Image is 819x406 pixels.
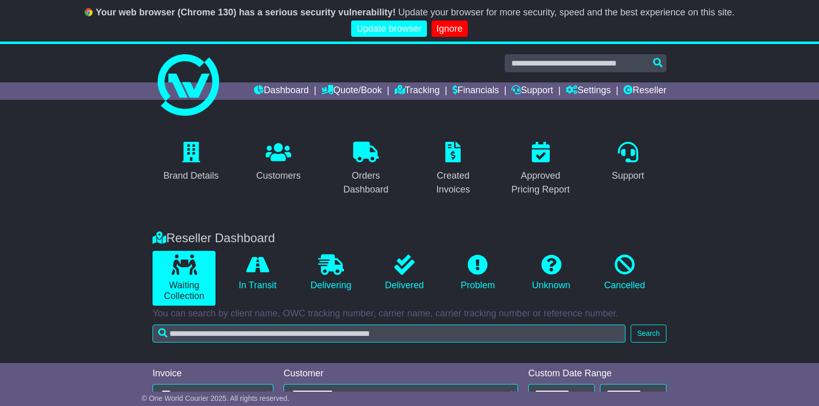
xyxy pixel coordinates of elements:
div: Reseller Dashboard [147,231,672,246]
a: Delivering [299,251,362,295]
a: Delivered [373,251,436,295]
a: Waiting Collection [153,251,215,306]
button: Search [631,325,666,343]
a: Ignore [432,20,468,37]
a: Financials [452,82,499,100]
a: In Transit [226,251,289,295]
div: Brand Details [163,169,219,183]
a: Support [605,138,651,186]
a: Reseller [623,82,666,100]
a: Tracking [395,82,440,100]
a: Support [511,82,553,100]
span: Update your browser for more security, speed and the best experience on this site. [398,7,735,17]
a: Customers [249,138,307,186]
a: Settings [566,82,611,100]
div: Orders Dashboard [334,169,398,197]
b: Your web browser (Chrome 130) has a serious security vulnerability! [96,7,396,17]
div: Created Invoices [421,169,485,197]
a: Orders Dashboard [327,138,404,200]
div: Customers [256,169,300,183]
a: Brand Details [157,138,225,186]
div: Customer [284,368,518,379]
a: Cancelled [593,251,656,295]
a: Approved Pricing Report [502,138,579,200]
a: Created Invoices [415,138,492,200]
div: Approved Pricing Report [509,169,573,197]
a: Dashboard [254,82,309,100]
div: Invoice [153,368,273,379]
span: © One World Courier 2025. All rights reserved. [142,394,290,402]
p: You can search by client name, OWC tracking number, carrier name, carrier tracking number or refe... [153,308,666,319]
a: Problem [446,251,509,295]
a: Quote/Book [321,82,382,100]
a: Update browser [351,20,426,37]
div: Custom Date Range [528,368,666,379]
a: Unknown [520,251,583,295]
div: Support [612,169,644,183]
